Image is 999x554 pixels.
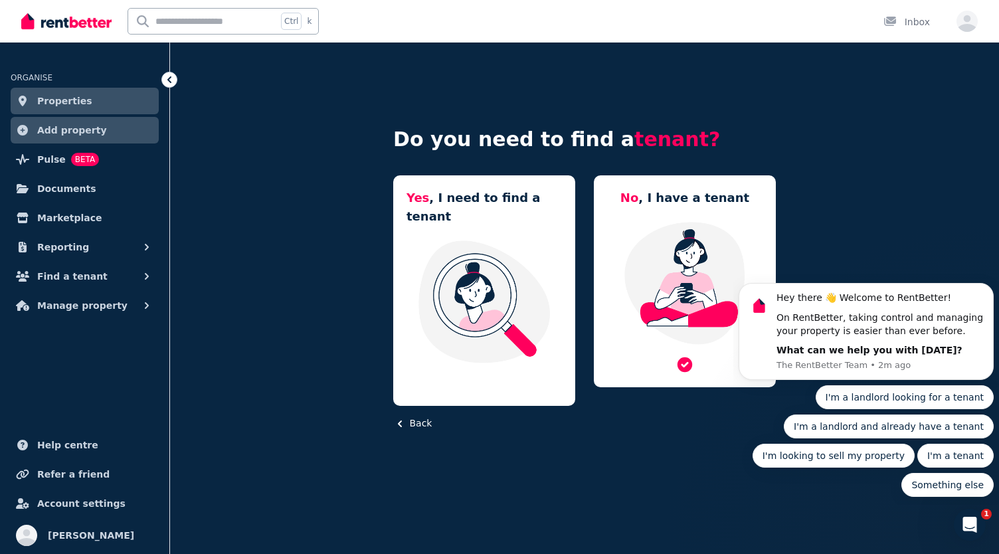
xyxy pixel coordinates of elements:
button: Reporting [11,234,159,260]
span: Help centre [37,437,98,453]
span: Reporting [37,239,89,255]
span: Find a tenant [37,268,108,284]
img: Manage my property [607,221,763,345]
span: k [307,16,312,27]
a: Account settings [11,490,159,517]
span: Yes [407,191,429,205]
span: [PERSON_NAME] [48,527,134,543]
span: Refer a friend [37,466,110,482]
span: ORGANISE [11,73,52,82]
span: No [620,191,638,205]
button: Manage property [11,292,159,319]
span: Ctrl [281,13,302,30]
img: RentBetter [21,11,112,31]
h5: , I have a tenant [620,189,749,207]
span: Marketplace [37,210,102,226]
a: Add property [11,117,159,143]
span: Pulse [37,151,66,167]
span: Manage property [37,298,128,314]
span: Account settings [37,496,126,511]
span: BETA [71,153,99,166]
a: Refer a friend [11,461,159,488]
span: Properties [37,93,92,109]
button: Back [393,416,432,430]
a: Marketplace [11,205,159,231]
iframe: Intercom live chat [954,509,986,541]
img: I need a tenant [407,239,562,364]
a: PulseBETA [11,146,159,173]
a: Help centre [11,432,159,458]
span: Documents [37,181,96,197]
iframe: Intercom notifications message [733,274,999,505]
span: Add property [37,122,107,138]
button: Find a tenant [11,263,159,290]
h5: , I need to find a tenant [407,189,562,226]
div: Inbox [883,15,930,29]
a: Properties [11,88,159,114]
span: tenant? [634,128,720,151]
a: Documents [11,175,159,202]
h4: Do you need to find a [393,128,776,151]
span: 1 [981,509,992,519]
